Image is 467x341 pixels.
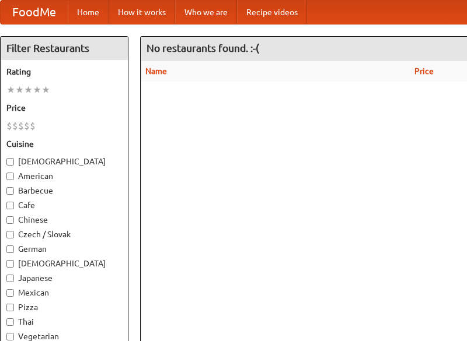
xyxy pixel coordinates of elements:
label: Cafe [6,199,122,211]
li: $ [12,119,18,132]
label: Chinese [6,214,122,226]
label: Barbecue [6,185,122,196]
input: Mexican [6,289,14,297]
input: Thai [6,318,14,326]
input: Pizza [6,304,14,311]
li: $ [6,119,12,132]
li: $ [24,119,30,132]
input: Czech / Slovak [6,231,14,238]
input: German [6,245,14,253]
input: Chinese [6,216,14,224]
label: German [6,243,122,255]
label: Czech / Slovak [6,228,122,240]
label: Japanese [6,272,122,284]
input: Barbecue [6,187,14,195]
label: American [6,170,122,182]
h5: Price [6,102,122,114]
label: [DEMOGRAPHIC_DATA] [6,258,122,269]
label: [DEMOGRAPHIC_DATA] [6,156,122,167]
a: Recipe videos [237,1,307,24]
a: How it works [109,1,175,24]
h5: Cuisine [6,138,122,150]
li: ★ [15,83,24,96]
input: [DEMOGRAPHIC_DATA] [6,158,14,166]
label: Pizza [6,301,122,313]
label: Thai [6,316,122,328]
a: Price [414,66,434,76]
li: $ [18,119,24,132]
li: ★ [24,83,33,96]
li: ★ [33,83,41,96]
a: Name [145,66,167,76]
li: ★ [6,83,15,96]
input: Japanese [6,275,14,282]
li: ★ [41,83,50,96]
li: $ [30,119,36,132]
input: Cafe [6,202,14,209]
a: Who we are [175,1,237,24]
label: Mexican [6,287,122,298]
ng-pluralize: No restaurants found. :-( [147,43,259,54]
h5: Rating [6,66,122,78]
h4: Filter Restaurants [1,37,128,60]
a: FoodMe [1,1,68,24]
input: American [6,173,14,180]
input: [DEMOGRAPHIC_DATA] [6,260,14,268]
input: Vegetarian [6,333,14,340]
a: Home [68,1,109,24]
